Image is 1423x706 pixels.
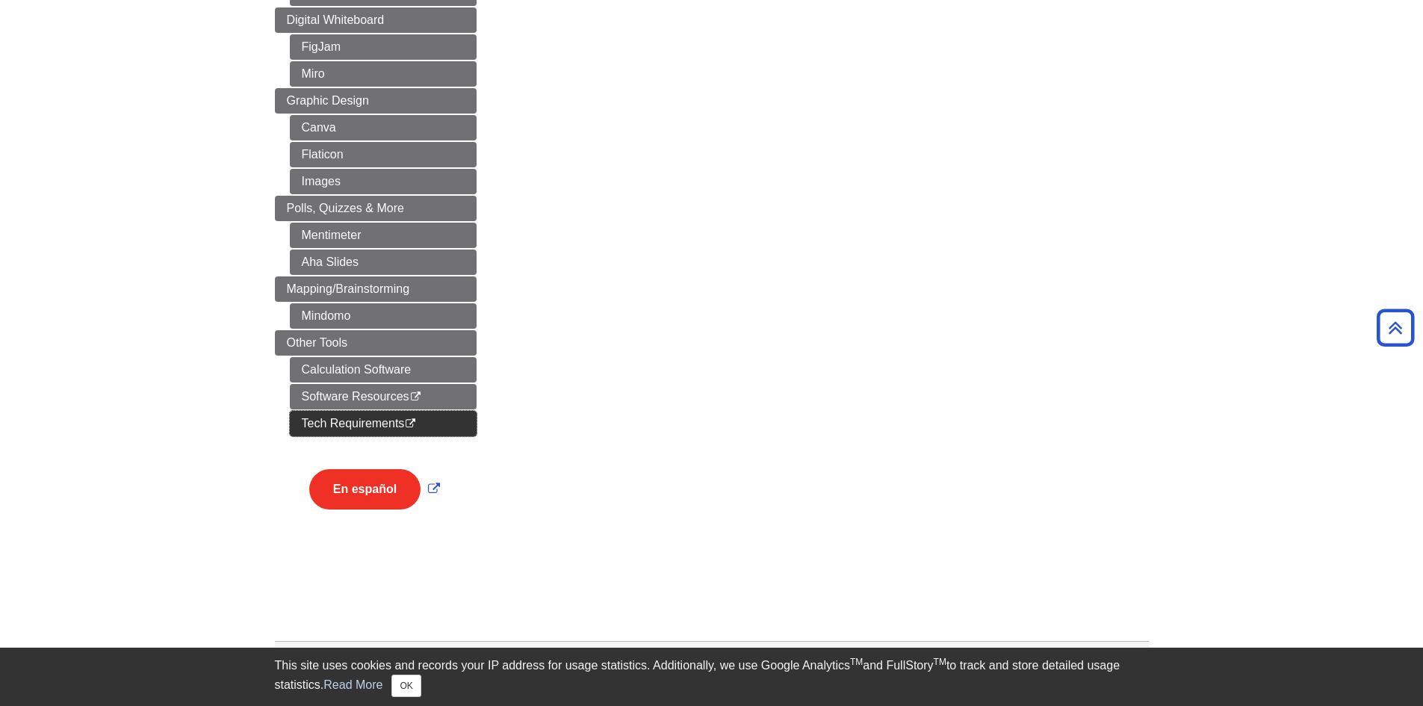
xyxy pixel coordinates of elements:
[275,276,477,302] a: Mapping/Brainstorming
[275,330,477,356] a: Other Tools
[290,411,477,436] a: Tech Requirements
[290,115,477,140] a: Canva
[287,282,410,295] span: Mapping/Brainstorming
[290,384,477,409] a: Software Resources
[290,34,477,60] a: FigJam
[275,88,477,114] a: Graphic Design
[409,392,422,402] i: This link opens in a new window
[934,657,946,667] sup: TM
[287,336,348,349] span: Other Tools
[287,202,404,214] span: Polls, Quizzes & More
[275,7,477,33] a: Digital Whiteboard
[323,678,382,691] a: Read More
[1371,318,1419,338] a: Back to Top
[404,419,417,429] i: This link opens in a new window
[290,303,477,329] a: Mindomo
[290,61,477,87] a: Miro
[290,223,477,248] a: Mentimeter
[850,657,863,667] sup: TM
[309,469,421,510] button: En español
[290,250,477,275] a: Aha Slides
[290,142,477,167] a: Flaticon
[275,657,1149,697] div: This site uses cookies and records your IP address for usage statistics. Additionally, we use Goo...
[290,169,477,194] a: Images
[391,675,421,697] button: Close
[290,357,477,383] a: Calculation Software
[287,13,385,26] span: Digital Whiteboard
[287,94,369,107] span: Graphic Design
[275,196,477,221] a: Polls, Quizzes & More
[306,483,444,495] a: Link opens in new window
